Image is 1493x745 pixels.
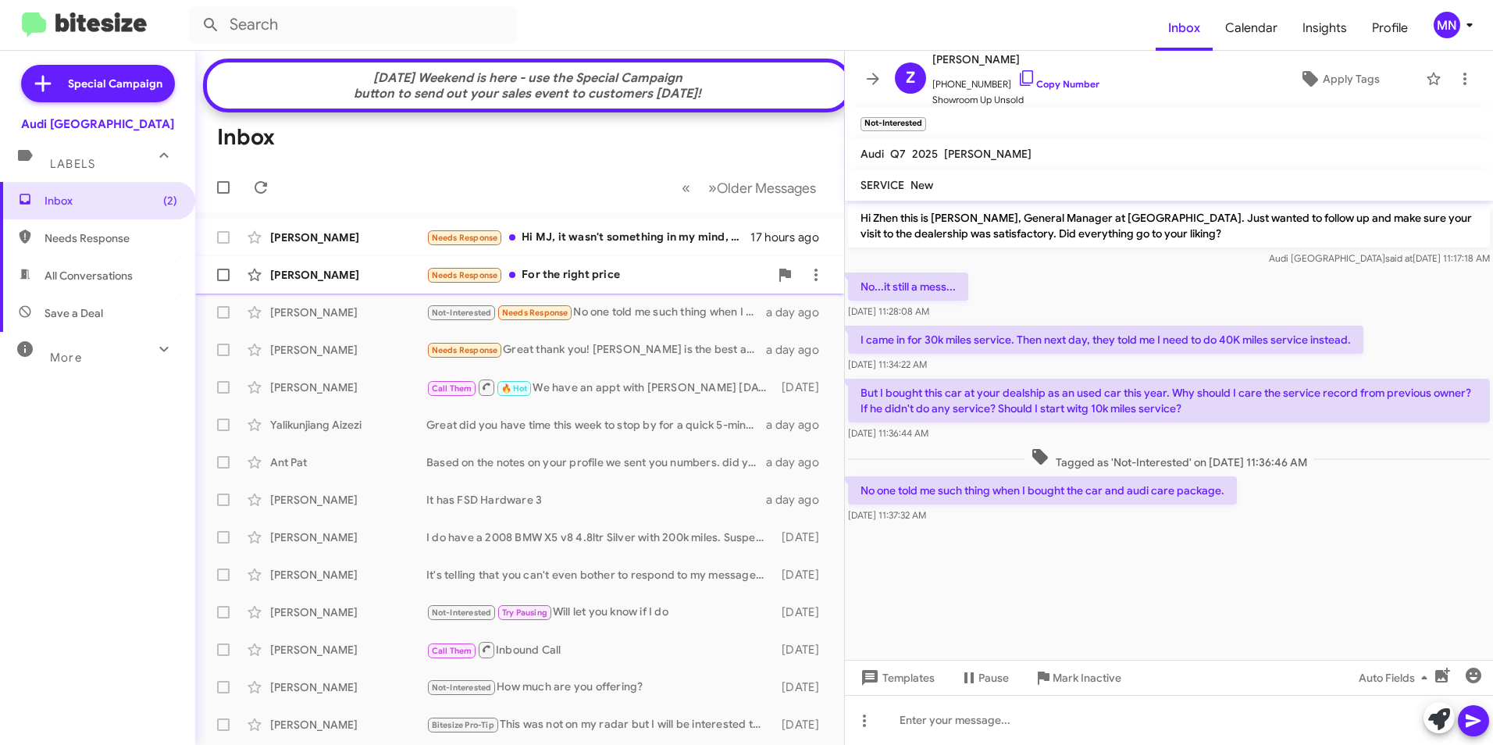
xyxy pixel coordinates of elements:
span: Audi [GEOGRAPHIC_DATA] [DATE] 11:17:18 AM [1269,252,1490,264]
div: [PERSON_NAME] [270,567,426,583]
button: Pause [947,664,1021,692]
span: Labels [50,157,95,171]
div: [PERSON_NAME] [270,529,426,545]
div: [PERSON_NAME] [270,604,426,620]
div: Great thank you! [PERSON_NAME] is the best and enjoyed your assistance as well. Still thinking ab... [426,341,766,359]
div: I do have a 2008 BMW X5 v8 4.8ltr Silver with 200k miles. Suspect policy would send it to auction... [426,529,775,545]
div: It's telling that you can't even bother to respond to my message. Do you even care about customer... [426,567,775,583]
span: Not-Interested [432,308,492,318]
a: Calendar [1213,5,1290,51]
p: I came in for 30k miles service. Then next day, they told me I need to do 40K miles service instead. [848,326,1363,354]
div: Will let you know if I do [426,604,775,622]
div: a day ago [766,305,832,320]
span: [PHONE_NUMBER] [932,69,1099,92]
p: No...it still a mess... [848,273,968,301]
div: [DATE] [775,642,832,658]
span: [PERSON_NAME] [932,50,1099,69]
button: Next [699,172,825,204]
a: Special Campaign [21,65,175,102]
div: [PERSON_NAME] [270,679,426,695]
span: SERVICE [861,178,904,192]
span: Call Them [432,646,472,656]
small: Not-Interested [861,117,926,131]
div: a day ago [766,342,832,358]
span: (2) [163,193,177,209]
span: Older Messages [717,180,816,197]
span: More [50,351,82,365]
div: [PERSON_NAME] [270,717,426,733]
span: All Conversations [45,268,133,283]
div: [PERSON_NAME] [270,492,426,508]
div: [DATE] [775,717,832,733]
nav: Page navigation example [673,172,825,204]
div: [DATE] [775,567,832,583]
span: Auto Fields [1359,664,1434,692]
div: [PERSON_NAME] [270,642,426,658]
div: 17 hours ago [750,230,832,245]
span: [DATE] 11:36:44 AM [848,427,928,439]
span: [DATE] 11:37:32 AM [848,509,926,521]
span: Try Pausing [502,608,547,618]
span: Special Campaign [68,76,162,91]
div: Based on the notes on your profile we sent you numbers. did you have time to go over those number... [426,454,766,470]
div: [DATE] [775,529,832,545]
div: [PERSON_NAME] [270,380,426,395]
div: For the right price [426,266,769,284]
a: Profile [1359,5,1420,51]
span: Inbox [45,193,177,209]
span: Needs Response [502,308,568,318]
span: New [910,178,933,192]
button: Previous [672,172,700,204]
h1: Inbox [217,125,275,150]
span: [DATE] 11:28:08 AM [848,305,929,317]
div: [PERSON_NAME] [270,305,426,320]
span: Call Them [432,383,472,394]
div: [PERSON_NAME] [270,230,426,245]
span: Templates [857,664,935,692]
span: Audi [861,147,884,161]
button: MN [1420,12,1476,38]
div: How much are you offering? [426,679,775,697]
div: Great did you have time this week to stop by for a quick 5-minute appraisal? [426,417,766,433]
a: Copy Number [1017,78,1099,90]
div: Yalikunjiang Aizezi [270,417,426,433]
span: Save a Deal [45,305,103,321]
span: Not-Interested [432,608,492,618]
span: Pause [978,664,1009,692]
div: [DATE] [775,604,832,620]
a: Insights [1290,5,1359,51]
span: 🔥 Hot [501,383,528,394]
p: Hi Zhen this is [PERSON_NAME], General Manager at [GEOGRAPHIC_DATA]. Just wanted to follow up and... [848,204,1490,248]
span: Needs Response [432,345,498,355]
div: No one told me such thing when I bought the car and audi care package. [426,304,766,322]
div: [DATE] Weekend is here - use the Special Campaign button to send out your sales event to customer... [215,70,841,102]
span: » [708,178,717,198]
span: Not-Interested [432,683,492,693]
div: [PERSON_NAME] [270,342,426,358]
div: MN [1434,12,1460,38]
span: « [682,178,690,198]
span: 2025 [912,147,938,161]
span: Q7 [890,147,906,161]
div: [DATE] [775,679,832,695]
div: We have an appt with [PERSON_NAME] [DATE] at 9:30 [426,378,775,397]
div: a day ago [766,492,832,508]
div: It has FSD Hardware 3 [426,492,766,508]
button: Apply Tags [1260,65,1418,93]
span: Z [906,66,915,91]
p: But I bought this car at your dealship as an used car this year. Why should I care the service re... [848,379,1490,422]
span: [DATE] 11:34:22 AM [848,358,927,370]
span: Apply Tags [1323,65,1380,93]
button: Templates [845,664,947,692]
button: Auto Fields [1346,664,1446,692]
div: Ant Pat [270,454,426,470]
span: Needs Response [432,270,498,280]
span: Bitesize Pro-Tip [432,720,494,730]
div: Hi MJ, it wasn't something in my mind, but what's the ballpark range you are thinking? [426,229,750,247]
div: a day ago [766,454,832,470]
input: Search [189,6,517,44]
a: Inbox [1156,5,1213,51]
